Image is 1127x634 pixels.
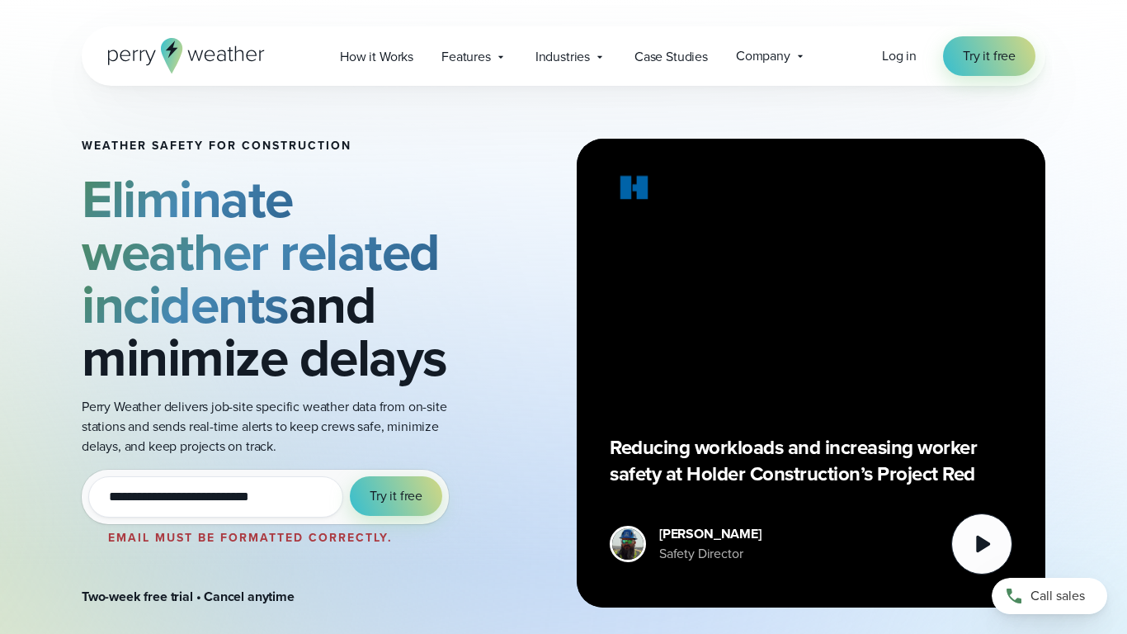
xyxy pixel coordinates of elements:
span: Try it free [370,486,422,506]
a: Log in [882,46,917,66]
h1: Weather safety for Construction [82,140,468,153]
div: Safety Director [659,544,762,564]
p: Reducing workloads and increasing worker safety at Holder Construction’s Project Red [610,434,1012,487]
h2: and minimize delays [82,173,468,384]
button: Try it free [350,476,442,516]
label: Email must be formatted correctly. [108,529,393,546]
span: Industries [535,47,590,67]
span: How it Works [340,47,413,67]
span: Case Studies [634,47,708,67]
span: Log in [882,46,917,65]
a: How it Works [326,40,427,73]
span: Call sales [1030,586,1085,606]
a: Try it free [943,36,1035,76]
div: [PERSON_NAME] [659,524,762,544]
img: Holder.svg [610,172,659,210]
span: Company [736,46,790,66]
a: Case Studies [620,40,722,73]
a: Call sales [992,578,1107,614]
strong: Two-week free trial • Cancel anytime [82,587,295,606]
img: Merco Chantres Headshot [612,528,644,560]
p: Perry Weather delivers job-site specific weather data from on-site stations and sends real-time a... [82,397,468,457]
strong: Eliminate weather related incidents [82,160,440,343]
span: Features [441,47,491,67]
span: Try it free [963,46,1016,66]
